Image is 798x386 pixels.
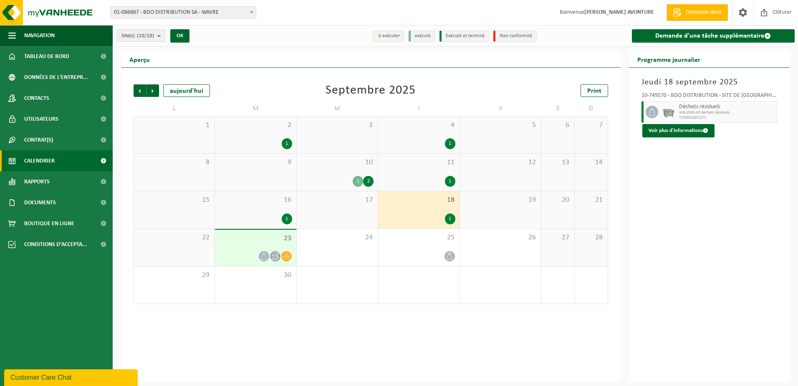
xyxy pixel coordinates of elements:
[301,121,374,130] span: 3
[464,158,537,167] span: 12
[464,233,537,242] span: 26
[138,196,210,205] span: 15
[301,158,374,167] span: 10
[662,106,675,118] img: WB-2500-GAL-GY-01
[545,158,570,167] span: 13
[445,176,455,187] div: 1
[642,124,715,137] button: Voir plus d'informations
[24,234,87,255] span: Conditions d'accepta...
[378,101,460,116] td: J
[24,67,88,88] span: Données de l'entrepr...
[541,101,575,116] td: S
[641,76,778,89] h3: Jeudi 18 septembre 2025
[382,158,455,167] span: 11
[684,8,724,17] span: Demande devis
[439,30,489,42] li: Exécuté et terminé
[170,29,189,43] button: OK
[445,213,455,224] div: 1
[138,233,210,242] span: 22
[587,88,601,94] span: Print
[24,109,58,130] span: Utilisateurs
[464,121,537,130] span: 5
[110,6,256,19] span: 01-086867 - BDO DISTRIBUTION SA - WAVRE
[464,196,537,205] span: 19
[146,84,159,97] span: Suivant
[353,176,363,187] div: 1
[545,196,570,205] span: 20
[219,234,292,243] span: 23
[121,51,158,67] h2: Aperçu
[219,271,292,280] span: 30
[138,271,210,280] span: 29
[679,115,775,120] span: T250001952272
[629,51,709,67] h2: Programme journalier
[297,101,378,116] td: M
[24,150,55,171] span: Calendrier
[493,30,537,42] li: Non-conformité
[24,213,74,234] span: Boutique en ligne
[134,84,146,97] span: Précédent
[24,88,49,109] span: Contacts
[138,158,210,167] span: 8
[382,196,455,205] span: 18
[24,46,69,67] span: Tableau de bord
[219,196,292,205] span: 16
[575,101,608,116] td: D
[301,196,374,205] span: 17
[581,84,608,97] a: Print
[545,121,570,130] span: 6
[117,29,165,42] button: Site(s)(10/10)
[545,233,570,242] span: 27
[215,101,296,116] td: M
[121,30,154,42] span: Site(s)
[326,84,416,97] div: Septembre 2025
[667,4,728,21] a: Demande devis
[282,213,292,224] div: 1
[679,110,775,115] span: WB-2500-HP déchets résiduels
[24,25,55,46] span: Navigation
[282,138,292,149] div: 1
[460,101,541,116] td: V
[163,84,210,97] div: aujourd'hui
[111,7,256,18] span: 01-086867 - BDO DISTRIBUTION SA - WAVRE
[382,233,455,242] span: 25
[24,192,56,213] span: Documents
[641,93,778,101] div: 10-749570 - BDO DISTRIBUTION - SITE DE [GEOGRAPHIC_DATA] - [GEOGRAPHIC_DATA]
[579,121,604,130] span: 7
[409,30,435,42] li: exécuté
[382,121,455,130] span: 4
[445,138,455,149] div: 1
[372,30,404,42] li: à exécuter
[4,368,139,386] iframe: chat widget
[679,104,775,110] span: Déchets résiduels
[579,233,604,242] span: 28
[24,171,50,192] span: Rapports
[24,130,53,150] span: Contrat(s)
[219,121,292,130] span: 2
[363,176,374,187] div: 2
[301,233,374,242] span: 24
[579,158,604,167] span: 14
[632,29,795,43] a: Demande d'une tâche supplémentaire
[134,101,215,116] td: L
[219,158,292,167] span: 9
[584,9,654,15] strong: [PERSON_NAME] AVONTURE
[137,33,154,38] count: (10/10)
[138,121,210,130] span: 1
[579,196,604,205] span: 21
